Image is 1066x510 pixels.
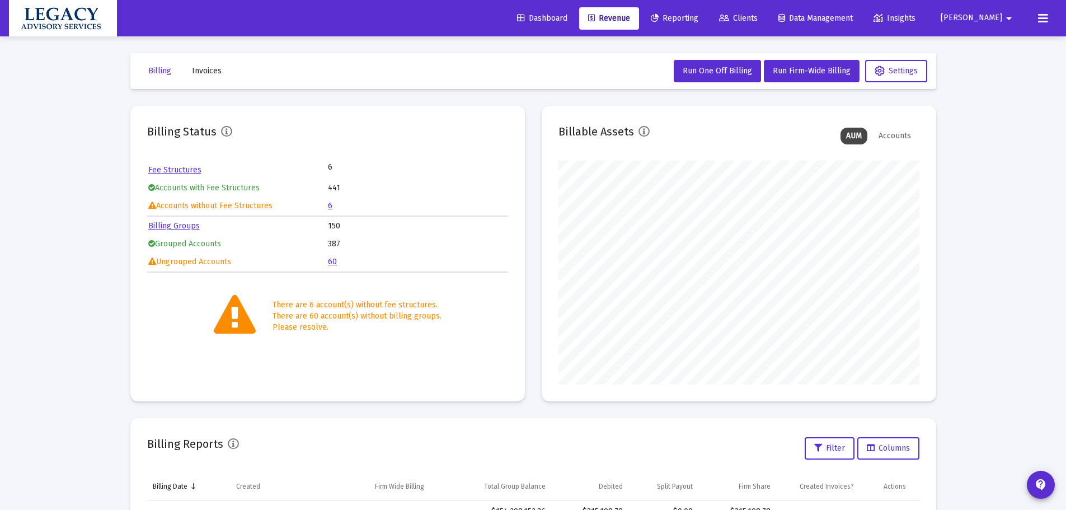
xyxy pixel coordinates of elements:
[642,7,707,30] a: Reporting
[148,236,327,252] td: Grouped Accounts
[941,13,1002,23] span: [PERSON_NAME]
[840,128,867,144] div: AUM
[873,128,917,144] div: Accounts
[449,473,551,500] td: Column Total Group Balance
[739,482,771,491] div: Firm Share
[651,13,698,23] span: Reporting
[874,13,915,23] span: Insights
[865,60,927,82] button: Settings
[875,66,918,76] span: Settings
[148,180,327,196] td: Accounts with Fee Structures
[1034,478,1048,492] mat-icon: contact_support
[139,60,180,82] button: Billing
[147,473,231,500] td: Column Billing Date
[657,482,693,491] div: Split Payout
[710,7,767,30] a: Clients
[17,7,109,30] img: Dashboard
[328,201,332,210] a: 6
[350,473,449,500] td: Column Firm Wide Billing
[769,7,862,30] a: Data Management
[183,60,231,82] button: Invoices
[153,482,187,491] div: Billing Date
[719,13,758,23] span: Clients
[236,482,260,491] div: Created
[273,311,442,322] div: There are 60 account(s) without billing groups.
[148,198,327,214] td: Accounts without Fee Structures
[884,482,906,491] div: Actions
[328,257,337,266] a: 60
[698,473,776,500] td: Column Firm Share
[857,437,919,460] button: Columns
[273,322,442,333] div: Please resolve.
[328,180,507,196] td: 441
[773,66,851,76] span: Run Firm-Wide Billing
[683,66,752,76] span: Run One Off Billing
[517,13,567,23] span: Dashboard
[147,123,217,141] h2: Billing Status
[814,443,845,453] span: Filter
[588,13,630,23] span: Revenue
[674,60,761,82] button: Run One Off Billing
[147,435,223,453] h2: Billing Reports
[558,123,634,141] h2: Billable Assets
[148,254,327,270] td: Ungrouped Accounts
[599,482,623,491] div: Debited
[148,165,201,175] a: Fee Structures
[776,473,878,500] td: Column Created Invoices?
[273,300,442,311] div: There are 6 account(s) without fee structures.
[148,66,171,76] span: Billing
[778,13,853,23] span: Data Management
[927,7,1029,29] button: [PERSON_NAME]
[375,482,424,491] div: Firm Wide Billing
[800,482,854,491] div: Created Invoices?
[192,66,222,76] span: Invoices
[328,236,507,252] td: 387
[148,221,200,231] a: Billing Groups
[579,7,639,30] a: Revenue
[764,60,860,82] button: Run Firm-Wide Billing
[867,443,910,453] span: Columns
[231,473,350,500] td: Column Created
[628,473,698,500] td: Column Split Payout
[508,7,576,30] a: Dashboard
[878,473,919,500] td: Column Actions
[805,437,854,460] button: Filter
[551,473,629,500] td: Column Debited
[865,7,924,30] a: Insights
[328,218,507,235] td: 150
[328,162,417,173] td: 6
[484,482,546,491] div: Total Group Balance
[1002,7,1016,30] mat-icon: arrow_drop_down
